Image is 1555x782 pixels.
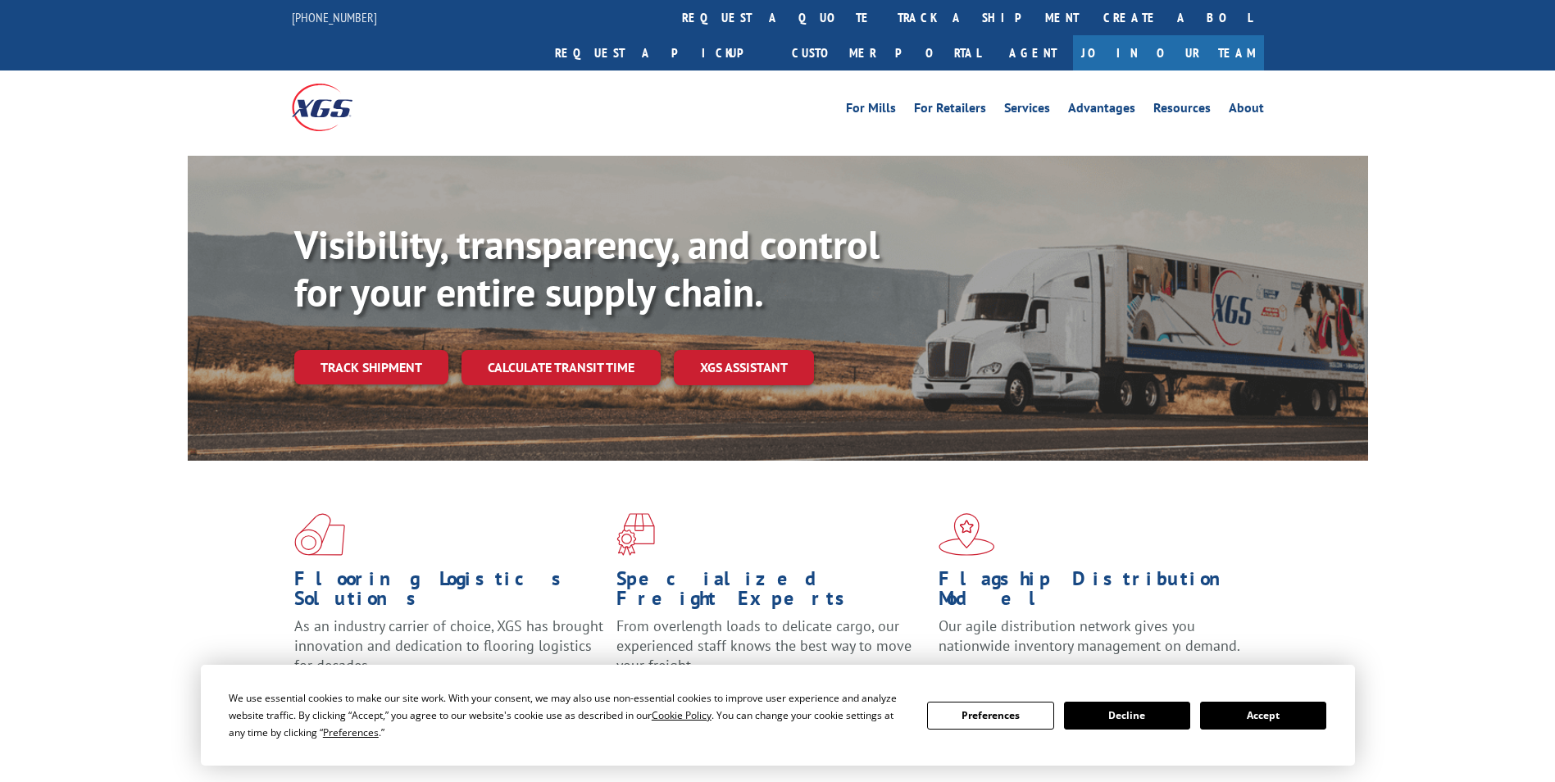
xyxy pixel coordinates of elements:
a: Calculate transit time [461,350,661,385]
a: Resources [1153,102,1211,120]
span: Cookie Policy [652,708,712,722]
img: xgs-icon-total-supply-chain-intelligence-red [294,513,345,556]
button: Accept [1200,702,1326,730]
span: As an industry carrier of choice, XGS has brought innovation and dedication to flooring logistics... [294,616,603,675]
h1: Flooring Logistics Solutions [294,569,604,616]
div: Cookie Consent Prompt [201,665,1355,766]
img: xgs-icon-focused-on-flooring-red [616,513,655,556]
img: xgs-icon-flagship-distribution-model-red [939,513,995,556]
button: Preferences [927,702,1053,730]
a: [PHONE_NUMBER] [292,9,377,25]
a: Track shipment [294,350,448,384]
a: XGS ASSISTANT [674,350,814,385]
a: Join Our Team [1073,35,1264,70]
button: Decline [1064,702,1190,730]
div: We use essential cookies to make our site work. With your consent, we may also use non-essential ... [229,689,907,741]
a: Advantages [1068,102,1135,120]
a: For Retailers [914,102,986,120]
a: For Mills [846,102,896,120]
h1: Specialized Freight Experts [616,569,926,616]
b: Visibility, transparency, and control for your entire supply chain. [294,219,880,317]
p: From overlength loads to delicate cargo, our experienced staff knows the best way to move your fr... [616,616,926,689]
a: Agent [993,35,1073,70]
a: Request a pickup [543,35,780,70]
h1: Flagship Distribution Model [939,569,1248,616]
span: Our agile distribution network gives you nationwide inventory management on demand. [939,616,1240,655]
span: Preferences [323,725,379,739]
a: About [1229,102,1264,120]
a: Services [1004,102,1050,120]
a: Customer Portal [780,35,993,70]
